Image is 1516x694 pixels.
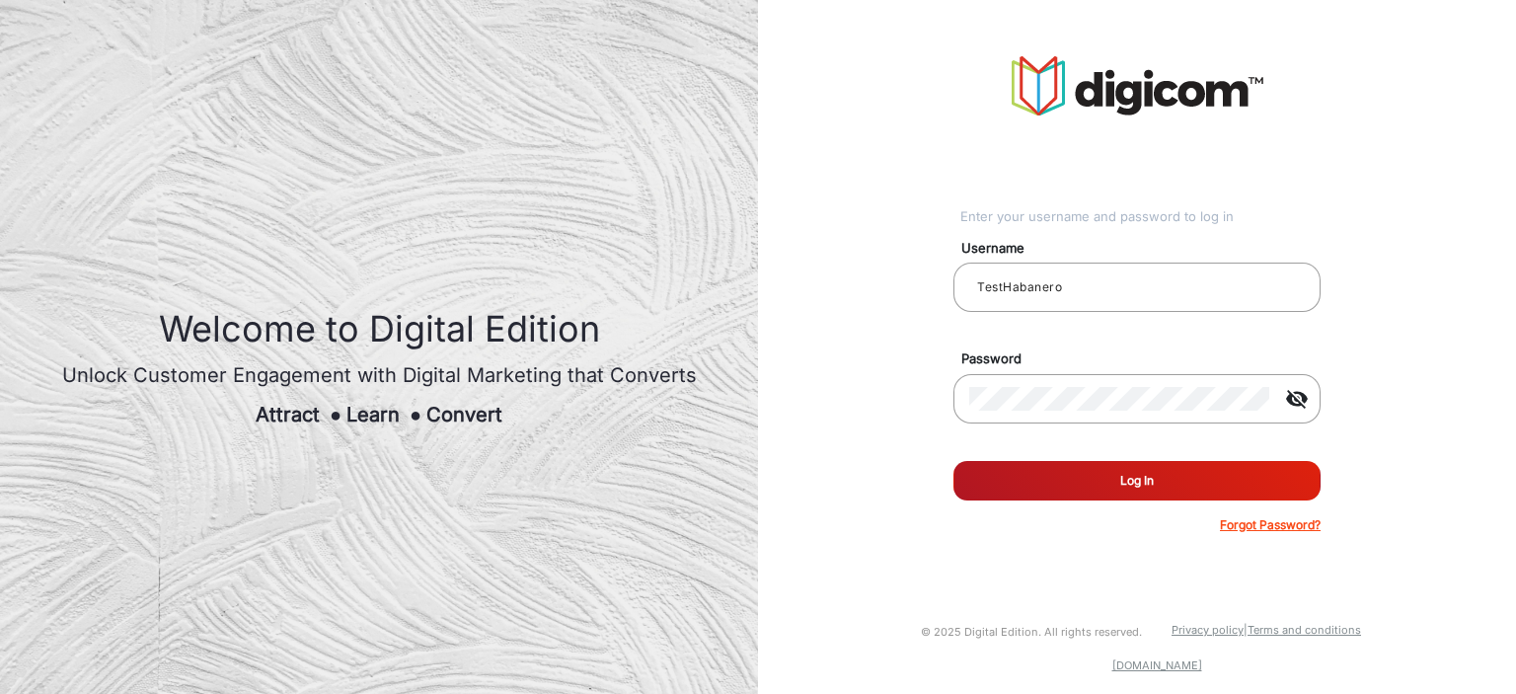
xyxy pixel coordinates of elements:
img: vmg-logo [1012,56,1263,116]
div: Enter your username and password to log in [960,207,1321,227]
a: | [1244,623,1248,637]
h1: Welcome to Digital Edition [62,308,697,350]
a: Privacy policy [1172,623,1244,637]
a: [DOMAIN_NAME] [1112,658,1202,672]
mat-icon: visibility_off [1273,387,1321,411]
p: Forgot Password? [1220,516,1321,534]
button: Log In [953,461,1321,501]
div: Attract Learn Convert [62,400,697,429]
mat-label: Password [947,349,1343,369]
a: Terms and conditions [1248,623,1361,637]
small: © 2025 Digital Edition. All rights reserved. [921,625,1142,639]
input: Your username [969,275,1305,299]
mat-label: Username [947,239,1343,259]
span: ● [410,403,421,426]
span: ● [330,403,341,426]
div: Unlock Customer Engagement with Digital Marketing that Converts [62,360,697,390]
